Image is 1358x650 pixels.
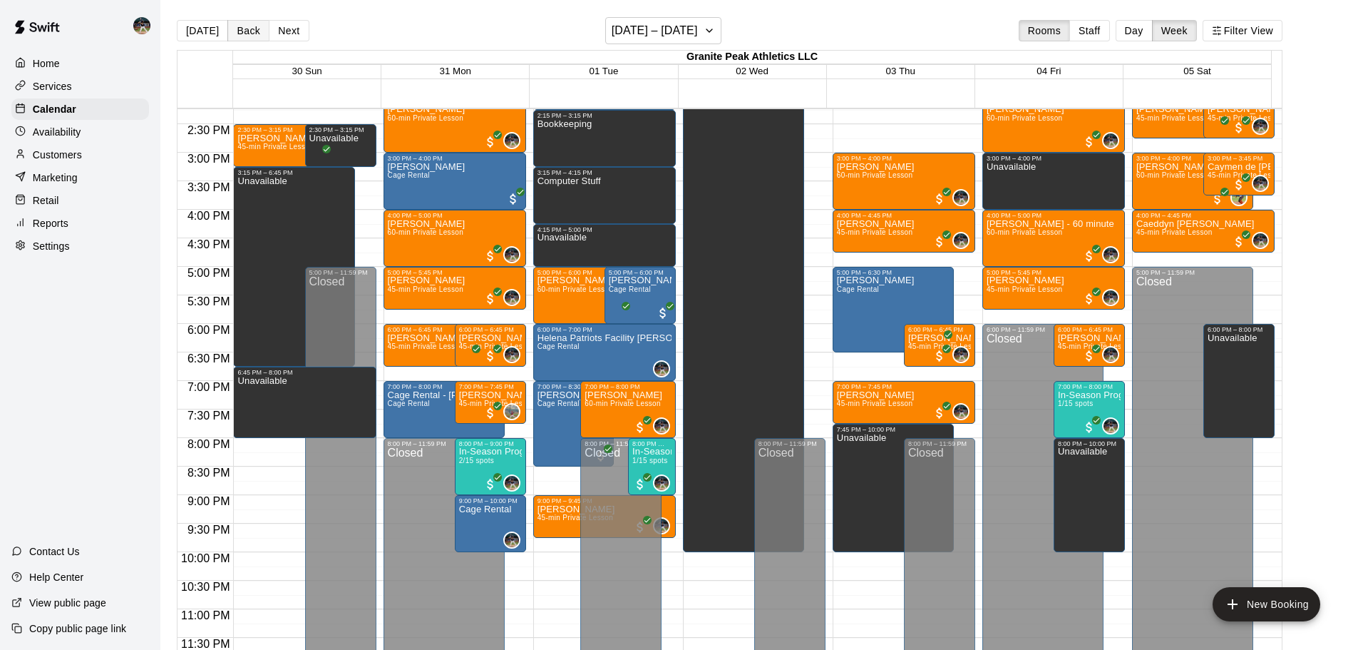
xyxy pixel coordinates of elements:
div: Nolan Gilbert [1102,417,1119,435]
span: All customers have paid [656,306,670,320]
span: Cage Rental [837,285,879,293]
div: 5:00 PM – 5:45 PM: Tyson Martello [384,267,526,310]
div: Nolan Gilbert [1252,118,1269,135]
img: Nolan Gilbert [505,533,519,547]
span: Nolan Gilbert [1108,346,1119,363]
span: All customers have paid [1210,192,1225,206]
div: Granite Peak Athletics LLC [233,51,1271,64]
div: 7:45 PM – 10:00 PM: Unavailable [833,424,954,552]
div: 4:00 PM – 5:00 PM: Landon - 60 minute [982,210,1125,267]
span: 01 Tue [590,66,619,76]
span: 1/15 spots filled [1058,400,1093,407]
div: 8:00 PM – 11:59 PM [585,440,657,447]
span: All customers have paid [1232,121,1246,135]
div: 6:00 PM – 11:59 PM [987,326,1099,333]
span: 31 Mon [440,66,471,76]
img: Nolan Gilbert [654,476,669,490]
div: Casey Peck [1230,189,1248,206]
div: 7:00 PM – 8:00 PM [585,383,671,390]
div: 3:15 PM – 4:15 PM: Computer Stuff [533,167,676,224]
div: 2:00 PM – 2:45 PM: Katelyn Veysey [1132,96,1253,138]
div: Nolan Gilbert [1102,132,1119,149]
div: 3:00 PM – 4:00 PM: Teagan David [1132,153,1253,210]
div: 3:00 PM – 3:45 PM [1208,155,1270,162]
span: 02 Wed [736,66,768,76]
span: 5:00 PM [184,267,234,279]
div: 7:00 PM – 7:45 PM: Alexander Wickens [833,381,975,424]
div: 7:00 PM – 8:00 PM: Cage Rental - Kannon Quinn Cash [384,381,505,438]
div: 7:00 PM – 8:30 PM: Garrett Thompson [533,381,614,467]
span: 45-min Private Lesson [1208,171,1284,179]
button: Week [1152,20,1197,41]
div: 5:00 PM – 11:59 PM [1136,269,1249,276]
span: 7:00 PM [184,381,234,393]
p: Home [33,56,60,71]
p: View public page [29,596,106,610]
div: Nolan Gilbert [503,132,520,149]
span: 45-min Private Lesson [388,342,464,350]
div: 8:00 PM – 11:59 PM [908,440,971,447]
span: All customers have paid [932,349,947,363]
div: Nolan Gilbert [1102,289,1119,306]
span: Nolan Gilbert [509,474,520,492]
div: 2:30 PM – 3:15 PM: Unavailable [305,124,376,167]
img: Nolan Gilbert [1104,347,1118,362]
span: 45-min Private Lesson [837,228,913,236]
div: 4:00 PM – 5:00 PM [388,212,522,219]
div: 8:00 PM – 9:00 PM [632,440,672,447]
div: 4:00 PM – 4:45 PM [837,212,971,219]
a: Reports [11,213,149,234]
span: 5:30 PM [184,295,234,308]
div: Nolan Gilbert [653,417,670,435]
div: Availability [11,121,149,143]
button: [DATE] [177,20,228,41]
span: 1/15 spots filled [632,457,667,464]
div: 5:00 PM – 5:45 PM: Tyson Martello [982,267,1125,310]
span: 3:30 PM [184,181,234,193]
div: 7:00 PM – 8:30 PM [537,383,609,390]
span: All customers have paid [932,192,947,206]
span: Nolan Gilbert [659,474,670,492]
span: 45-min Private Lesson [837,400,913,407]
span: All customers have paid [594,449,608,463]
div: 3:00 PM – 4:00 PM: Cage Rental [384,153,526,210]
button: [DATE] – [DATE] [605,17,721,44]
span: All customers have paid [612,306,626,320]
span: 60-min Private Lesson [987,228,1063,236]
span: Cage Rental [609,285,651,293]
div: 2:30 PM – 3:15 PM [309,126,372,133]
div: 8:00 PM – 9:00 PM: In-Season Program [455,438,526,495]
div: 6:00 PM – 6:45 PM: KELLEN DEBOER [904,324,975,367]
p: Help Center [29,570,83,584]
div: 7:00 PM – 7:45 PM [459,383,522,390]
img: Nolan Gilbert [954,233,968,248]
span: All customers have paid [932,406,947,420]
div: Services [11,76,149,97]
div: 2:00 PM – 3:00 PM: Lucas Petersen-Stark [982,96,1125,153]
div: Nolan Gilbert [503,246,520,263]
div: Nolan Gilbert [503,346,520,363]
div: Nolan Gilbert [503,289,520,306]
span: Nolan Gilbert [509,246,520,263]
div: 2:30 PM – 3:15 PM: Deagan Solan [233,124,354,167]
span: All customers have paid [312,149,326,163]
div: 3:00 PM – 4:00 PM: Unavailable [982,153,1125,210]
p: Reports [33,216,68,230]
div: 4:00 PM – 5:00 PM: Drew Kingston [384,210,526,267]
span: All customers have paid [633,477,647,492]
span: All customers have paid [506,192,520,206]
button: add [1213,587,1320,621]
span: Nolan Gilbert [1257,118,1269,135]
div: 6:00 PM – 6:45 PM [1058,326,1121,333]
div: Nolan Gilbert [1102,346,1119,363]
div: Nolan Gilbert [130,11,160,40]
span: 2/15 spots filled [459,457,494,464]
div: 3:00 PM – 4:00 PM [1136,155,1249,162]
div: 5:00 PM – 6:30 PM [837,269,950,276]
div: 2:15 PM – 3:15 PM: Bookkeeping [533,110,676,167]
span: 2:30 PM [184,124,234,136]
span: All customers have paid [934,335,948,349]
div: 3:15 PM – 6:45 PM [237,169,350,176]
span: 45-min Private Lesson [388,285,464,293]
